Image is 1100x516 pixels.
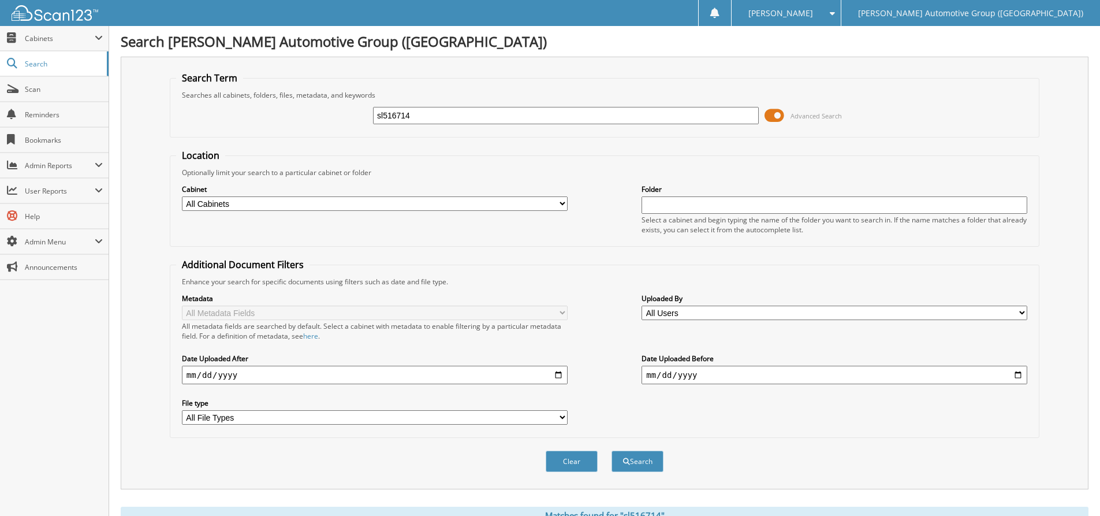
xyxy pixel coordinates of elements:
[642,294,1027,303] label: Uploaded By
[176,72,243,84] legend: Search Term
[176,168,1033,177] div: Optionally limit your search to a particular cabinet or folder
[25,135,103,145] span: Bookmarks
[790,112,842,120] span: Advanced Search
[25,161,95,170] span: Admin Reports
[182,354,568,363] label: Date Uploaded After
[25,34,95,43] span: Cabinets
[176,258,310,271] legend: Additional Document Filters
[748,10,813,17] span: [PERSON_NAME]
[25,84,103,94] span: Scan
[611,451,663,472] button: Search
[642,184,1027,194] label: Folder
[25,237,95,247] span: Admin Menu
[25,110,103,120] span: Reminders
[858,10,1083,17] span: [PERSON_NAME] Automotive Group ([GEOGRAPHIC_DATA])
[176,90,1033,100] div: Searches all cabinets, folders, files, metadata, and keywords
[303,331,318,341] a: here
[25,59,101,69] span: Search
[546,451,598,472] button: Clear
[25,186,95,196] span: User Reports
[25,262,103,272] span: Announcements
[176,149,225,162] legend: Location
[25,211,103,221] span: Help
[121,32,1088,51] h1: Search [PERSON_NAME] Automotive Group ([GEOGRAPHIC_DATA])
[176,277,1033,287] div: Enhance your search for specific documents using filters such as date and file type.
[182,184,568,194] label: Cabinet
[642,366,1027,384] input: end
[182,321,568,341] div: All metadata fields are searched by default. Select a cabinet with metadata to enable filtering b...
[182,294,568,303] label: Metadata
[642,354,1027,363] label: Date Uploaded Before
[12,5,98,21] img: scan123-logo-white.svg
[182,366,568,384] input: start
[182,398,568,408] label: File type
[642,215,1027,235] div: Select a cabinet and begin typing the name of the folder you want to search in. If the name match...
